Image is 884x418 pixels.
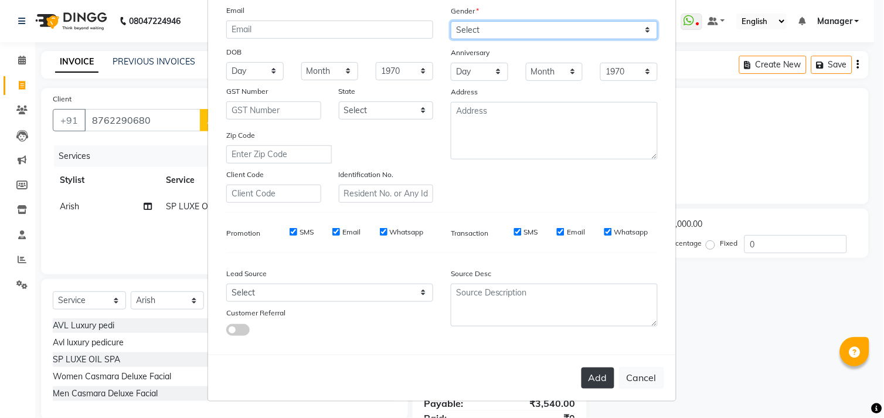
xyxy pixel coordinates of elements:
[226,185,321,203] input: Client Code
[451,6,479,16] label: Gender
[226,21,433,39] input: Email
[226,269,267,279] label: Lead Source
[226,169,264,180] label: Client Code
[226,5,244,16] label: Email
[342,227,361,237] label: Email
[339,169,394,180] label: Identification No.
[614,227,648,237] label: Whatsapp
[226,47,242,57] label: DOB
[226,130,255,141] label: Zip Code
[226,145,332,164] input: Enter Zip Code
[451,228,488,239] label: Transaction
[226,228,260,239] label: Promotion
[582,368,614,389] button: Add
[226,86,268,97] label: GST Number
[226,101,321,120] input: GST Number
[339,86,356,97] label: State
[619,367,664,389] button: Cancel
[226,308,285,318] label: Customer Referral
[390,227,424,237] label: Whatsapp
[524,227,538,237] label: SMS
[451,47,489,58] label: Anniversary
[451,87,478,97] label: Address
[300,227,314,237] label: SMS
[567,227,585,237] label: Email
[451,269,491,279] label: Source Desc
[339,185,434,203] input: Resident No. or Any Id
